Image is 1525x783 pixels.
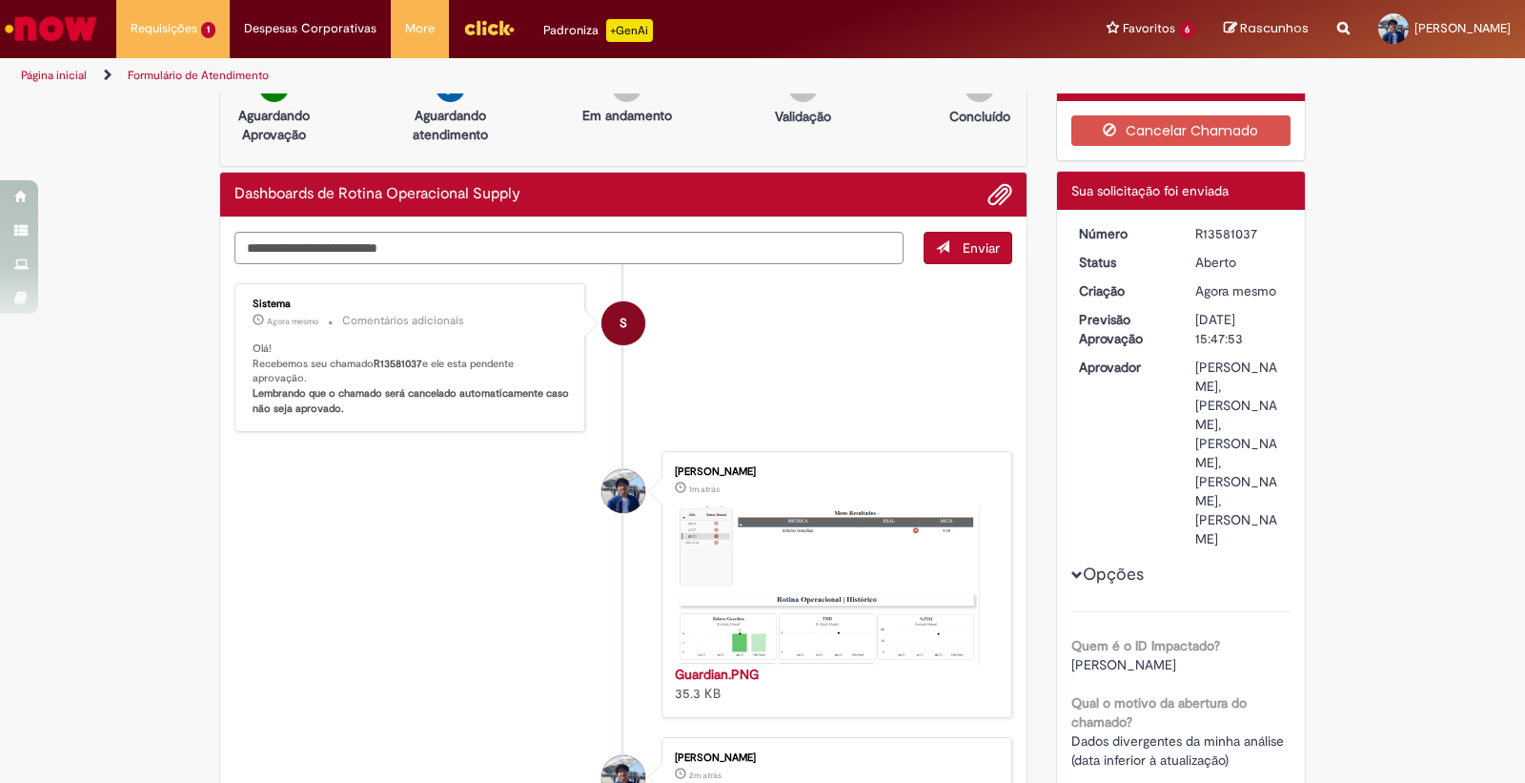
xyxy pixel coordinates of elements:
textarea: Digite sua mensagem aqui... [234,232,904,264]
div: System [601,301,645,345]
div: 35.3 KB [675,665,992,703]
p: Em andamento [582,106,672,125]
div: R13581037 [1195,224,1284,243]
small: Comentários adicionais [342,313,464,329]
div: Aberto [1195,253,1284,272]
a: Rascunhos [1224,20,1309,38]
p: Aguardando Aprovação [228,106,320,144]
p: Aguardando atendimento [404,106,497,144]
a: Guardian.PNG [675,666,759,683]
span: 2m atrás [689,770,722,781]
img: ServiceNow [2,10,100,48]
span: S [620,300,627,346]
dt: Criação [1065,281,1182,300]
div: [DATE] 15:47:53 [1195,310,1284,348]
span: Agora mesmo [1195,282,1276,299]
b: Lembrando que o chamado será cancelado automaticamente caso não seja aprovado. [253,386,572,416]
div: [PERSON_NAME] [675,466,992,478]
span: Agora mesmo [267,316,318,327]
span: Despesas Corporativas [244,19,376,38]
ul: Trilhas de página [14,58,1003,93]
time: 30/09/2025 11:47:35 [689,484,720,495]
span: [PERSON_NAME] [1414,20,1511,36]
dt: Status [1065,253,1182,272]
p: Concluído [949,107,1010,126]
span: Requisições [131,19,197,38]
span: More [405,19,435,38]
span: [PERSON_NAME] [1071,656,1176,673]
p: Validação [775,107,831,126]
span: Dados divergentes da minha análise (data inferior à atualização) [1071,732,1288,769]
span: 6 [1179,22,1195,38]
button: Enviar [924,232,1012,264]
img: click_logo_yellow_360x200.png [463,13,515,42]
b: Quem é o ID Impactado? [1071,637,1220,654]
div: [PERSON_NAME] [675,752,992,764]
p: Olá! Recebemos seu chamado e ele esta pendente aprovação. [253,341,570,417]
span: Enviar [963,239,1000,257]
b: R13581037 [374,357,422,371]
span: 1 [201,22,215,38]
span: 1m atrás [689,484,720,495]
dt: Número [1065,224,1182,243]
time: 30/09/2025 11:48:08 [267,316,318,327]
button: Cancelar Chamado [1071,115,1291,146]
b: Qual o motivo da abertura do chamado? [1071,694,1247,731]
div: Padroniza [543,19,653,42]
a: Página inicial [21,68,87,83]
span: Sua solicitação foi enviada [1071,182,1229,199]
div: 30/09/2025 11:47:53 [1195,281,1284,300]
button: Adicionar anexos [987,182,1012,207]
h2: Dashboards de Rotina Operacional Supply Histórico de tíquete [234,186,520,203]
dt: Aprovador [1065,358,1182,377]
dt: Previsão Aprovação [1065,310,1182,348]
div: [PERSON_NAME], [PERSON_NAME], [PERSON_NAME], [PERSON_NAME], [PERSON_NAME] [1195,358,1284,548]
div: Sistema [253,299,570,310]
div: Roger Pereira De Oliveira [601,469,645,513]
span: Rascunhos [1240,19,1309,37]
span: Favoritos [1123,19,1175,38]
time: 30/09/2025 11:47:53 [1195,282,1276,299]
p: +GenAi [606,19,653,42]
a: Formulário de Atendimento [128,68,269,83]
